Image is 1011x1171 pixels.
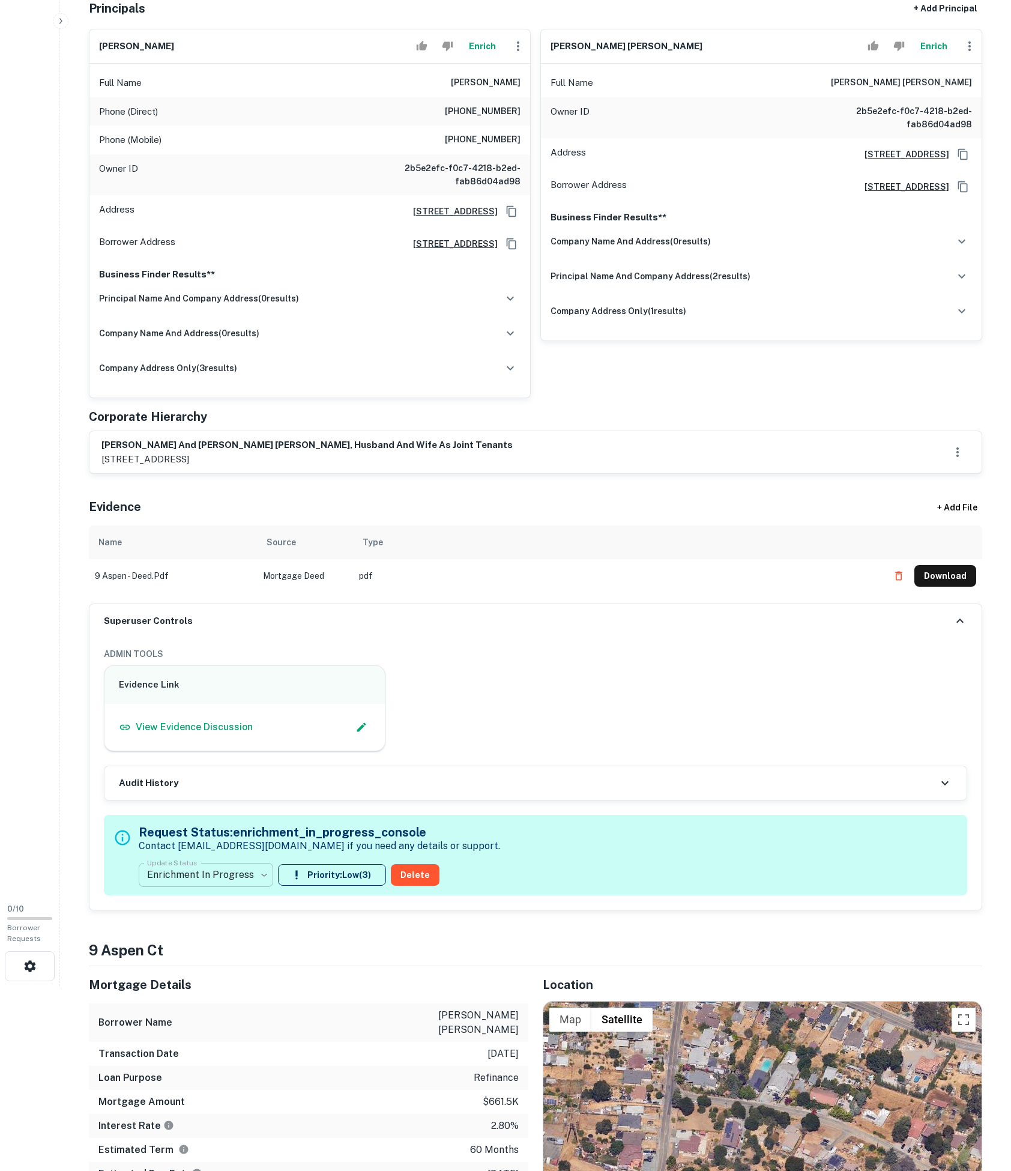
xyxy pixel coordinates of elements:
[178,1144,189,1155] svg: Term is based on a standard schedule for this type of loan.
[889,34,910,58] button: Reject
[483,1095,519,1109] p: $661.5k
[98,1071,162,1085] h6: Loan Purpose
[99,267,521,282] p: Business Finder Results**
[89,976,528,994] h5: Mortgage Details
[888,566,910,585] button: Delete file
[98,1095,185,1109] h6: Mortgage Amount
[352,718,370,736] button: Edit Slack Link
[99,104,158,119] p: Phone (Direct)
[98,1047,179,1061] h6: Transaction Date
[139,839,500,853] p: Contact [EMAIL_ADDRESS][DOMAIN_NAME] if you need any details or support.
[403,237,498,250] a: [STREET_ADDRESS]
[551,304,686,318] h6: company address only ( 1 results)
[98,1015,172,1030] h6: Borrower Name
[267,535,296,549] div: Source
[551,235,711,248] h6: company name and address ( 0 results)
[411,34,432,58] button: Accept
[99,202,134,220] p: Address
[147,858,197,868] label: Update Status
[551,210,972,225] p: Business Finder Results**
[99,133,161,147] p: Phone (Mobile)
[831,76,972,90] h6: [PERSON_NAME] [PERSON_NAME]
[99,292,299,305] h6: principal name and company address ( 0 results)
[136,720,253,734] p: View Evidence Discussion
[445,133,521,147] h6: [PHONE_NUMBER]
[89,559,257,593] td: 9 aspen - deed.pdf
[119,720,253,734] a: View Evidence Discussion
[551,270,750,283] h6: principal name and company address ( 2 results)
[7,924,41,943] span: Borrower Requests
[451,76,521,90] h6: [PERSON_NAME]
[551,145,586,163] p: Address
[7,904,24,913] span: 0 / 10
[474,1071,519,1085] p: refinance
[89,408,207,426] h5: Corporate Hierarchy
[98,535,122,549] div: Name
[863,34,884,58] button: Accept
[463,34,501,58] button: Enrich
[376,162,521,188] h6: 2b5e2efc-f0c7-4218-b2ed-fab86d04ad98
[502,202,521,220] button: Copy Address
[98,1119,174,1133] h6: Interest Rate
[353,559,882,593] td: pdf
[491,1119,519,1133] p: 2.80%
[139,858,273,892] div: Enrichment In Progress
[119,776,178,790] h6: Audit History
[89,939,982,961] h4: 9 aspen ct
[954,178,972,196] button: Copy Address
[549,1008,591,1032] button: Show street map
[99,362,237,375] h6: company address only ( 3 results)
[855,148,949,161] a: [STREET_ADDRESS]
[487,1047,519,1061] p: [DATE]
[257,525,353,559] th: Source
[951,1075,1011,1133] iframe: Chat Widget
[914,34,953,58] button: Enrich
[363,535,383,549] div: Type
[551,40,702,53] h6: [PERSON_NAME] [PERSON_NAME]
[99,40,174,53] h6: [PERSON_NAME]
[403,205,498,218] a: [STREET_ADDRESS]
[591,1008,653,1032] button: Show satellite imagery
[257,559,353,593] td: Mortgage Deed
[278,864,386,886] button: Priority:Low(3)
[99,235,175,253] p: Borrower Address
[104,647,967,661] h6: ADMIN TOOLS
[89,525,982,604] div: scrollable content
[99,327,259,340] h6: company name and address ( 0 results)
[551,104,590,131] p: Owner ID
[89,498,141,516] h5: Evidence
[101,438,513,452] h6: [PERSON_NAME] and [PERSON_NAME] [PERSON_NAME], husband and wife as joint tenants
[98,1143,189,1157] h6: Estimated Term
[551,76,593,90] p: Full Name
[954,145,972,163] button: Copy Address
[502,235,521,253] button: Copy Address
[828,104,972,131] h6: 2b5e2efc-f0c7-4218-b2ed-fab86d04ad98
[915,497,999,518] div: + Add File
[101,452,513,467] p: [STREET_ADDRESS]
[470,1143,519,1157] p: 60 months
[353,525,882,559] th: Type
[89,525,257,559] th: Name
[99,162,138,188] p: Owner ID
[104,614,193,628] h6: Superuser Controls
[855,180,949,193] a: [STREET_ADDRESS]
[411,1008,519,1037] p: [PERSON_NAME] [PERSON_NAME]
[119,678,370,692] h6: Evidence Link
[163,1120,174,1131] svg: The interest rates displayed on the website are for informational purposes only and may be report...
[543,976,982,994] h5: Location
[445,104,521,119] h6: [PHONE_NUMBER]
[914,565,976,587] button: Download
[551,178,627,196] p: Borrower Address
[952,1008,976,1032] button: Toggle fullscreen view
[99,76,142,90] p: Full Name
[139,823,500,841] h5: Request Status: enrichment_in_progress_console
[437,34,458,58] button: Reject
[391,864,439,886] button: Delete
